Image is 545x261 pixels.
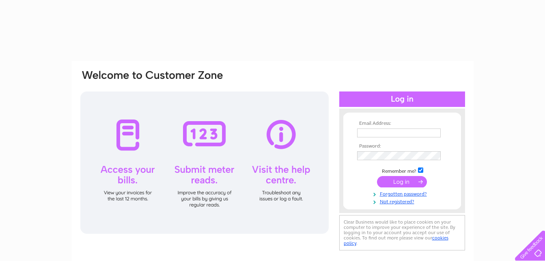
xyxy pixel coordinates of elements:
[355,144,449,149] th: Password:
[339,215,465,250] div: Clear Business would like to place cookies on your computer to improve your experience of the sit...
[357,197,449,205] a: Not registered?
[357,189,449,197] a: Forgotten password?
[355,121,449,126] th: Email Address:
[377,176,427,187] input: Submit
[355,166,449,174] td: Remember me?
[344,235,448,246] a: cookies policy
